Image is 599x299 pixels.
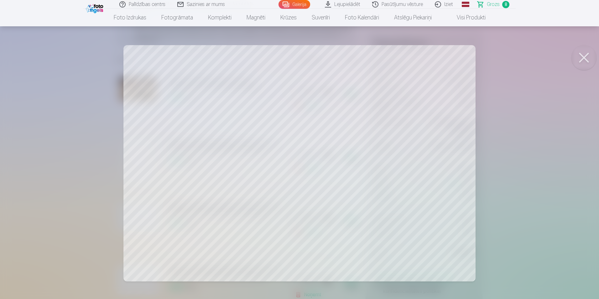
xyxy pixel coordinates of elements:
a: Visi produkti [439,9,493,26]
a: Foto kalendāri [337,9,387,26]
a: Krūzes [273,9,304,26]
a: Magnēti [239,9,273,26]
img: /fa1 [86,3,105,13]
a: Atslēgu piekariņi [387,9,439,26]
a: Fotogrāmata [154,9,201,26]
span: 8 [502,1,509,8]
span: Grozs [487,1,500,8]
a: Komplekti [201,9,239,26]
a: Foto izdrukas [106,9,154,26]
a: Suvenīri [304,9,337,26]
